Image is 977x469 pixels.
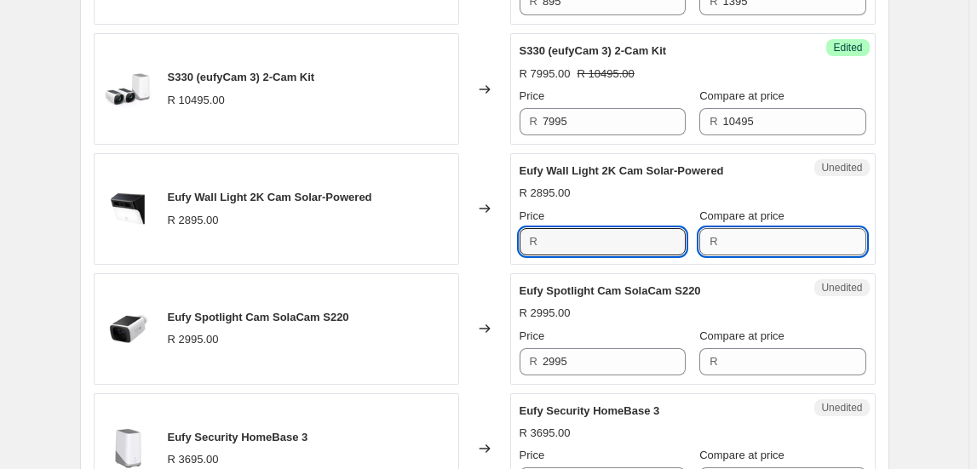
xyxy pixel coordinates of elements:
span: R [530,115,537,128]
span: Edited [833,41,862,54]
span: R [530,235,537,248]
img: cq5dam.web.1280_80x.png [103,183,154,234]
span: S330 (eufyCam 3) 2-Cam Kit [168,71,315,83]
img: ezgif.com-webp-to-png_28_80x.png [103,64,154,115]
img: Solocam-S220_80x.png [103,303,154,354]
span: S330 (eufyCam 3) 2-Cam Kit [520,44,667,57]
span: Unedited [821,161,862,174]
div: R 2895.00 [520,185,571,202]
span: R [710,235,717,248]
span: Eufy Wall Light 2K Cam Solar-Powered [520,164,724,177]
div: R 2995.00 [168,331,219,348]
span: Eufy Spotlight Cam SolaCam S220 [520,284,701,297]
span: Price [520,209,545,222]
span: Compare at price [699,449,784,461]
span: Eufy Spotlight Cam SolaCam S220 [168,311,349,323]
span: Unedited [821,401,862,415]
span: Compare at price [699,89,784,102]
div: R 2995.00 [520,305,571,322]
div: R 10495.00 [168,92,225,109]
span: Eufy Wall Light 2K Cam Solar-Powered [168,191,372,203]
div: R 3695.00 [520,425,571,442]
span: R [530,355,537,368]
div: R 2895.00 [168,212,219,229]
span: R [710,355,717,368]
span: R [710,115,717,128]
span: Price [520,329,545,342]
div: R 7995.00 [520,66,571,83]
strike: R 10495.00 [578,66,635,83]
span: Eufy Security HomeBase 3 [520,404,660,417]
span: Unedited [821,281,862,295]
div: R 3695.00 [168,451,219,468]
span: Compare at price [699,329,784,342]
span: Price [520,449,545,461]
span: Compare at price [699,209,784,222]
span: Eufy Security HomeBase 3 [168,431,308,443]
span: Price [520,89,545,102]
